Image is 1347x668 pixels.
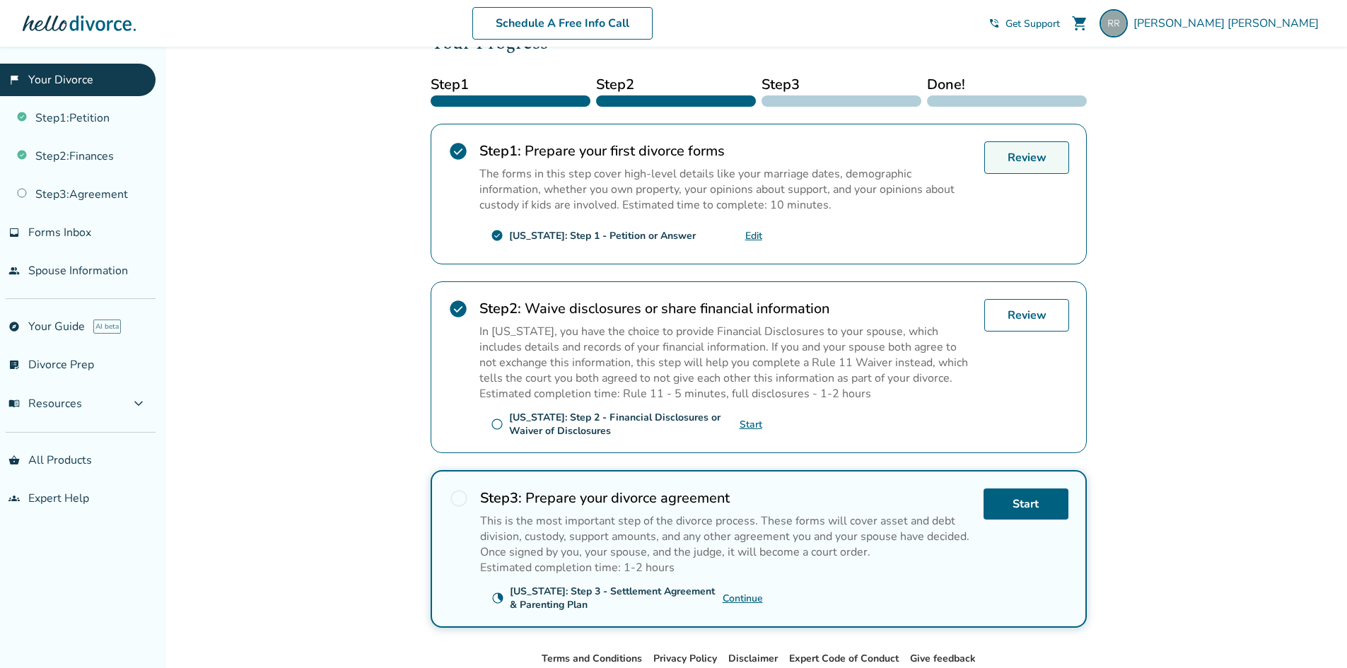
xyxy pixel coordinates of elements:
[8,74,20,86] span: flag_2
[542,652,642,665] a: Terms and Conditions
[8,321,20,332] span: explore
[28,225,91,240] span: Forms Inbox
[479,299,521,318] strong: Step 2 :
[491,418,503,430] span: radio_button_unchecked
[491,592,504,604] span: clock_loader_40
[510,585,723,611] div: [US_STATE]: Step 3 - Settlement Agreement & Parenting Plan
[480,488,522,508] strong: Step 3 :
[1071,15,1088,32] span: shopping_cart
[984,299,1069,332] a: Review
[984,488,1068,520] a: Start
[910,650,976,667] li: Give feedback
[745,229,762,242] a: Edit
[491,229,503,242] span: check_circle
[927,74,1087,95] span: Done!
[596,74,756,95] span: Step 2
[8,227,20,238] span: inbox
[989,17,1060,30] a: phone_in_talkGet Support
[479,166,973,213] p: The forms in this step cover high-level details like your marriage dates, demographic information...
[479,141,521,160] strong: Step 1 :
[723,592,763,605] a: Continue
[1133,16,1324,31] span: [PERSON_NAME] [PERSON_NAME]
[93,320,121,334] span: AI beta
[8,359,20,370] span: list_alt_check
[984,141,1069,174] a: Review
[509,229,696,242] div: [US_STATE]: Step 1 - Petition or Answer
[728,650,778,667] li: Disclaimer
[653,652,717,665] a: Privacy Policy
[130,395,147,412] span: expand_more
[448,141,468,161] span: check_circle
[989,18,1000,29] span: phone_in_talk
[8,455,20,466] span: shopping_basket
[1276,600,1347,668] iframe: Chat Widget
[8,265,20,276] span: people
[8,493,20,504] span: groups
[479,299,973,318] h2: Waive disclosures or share financial information
[8,396,82,411] span: Resources
[480,488,972,508] h2: Prepare your divorce agreement
[479,141,973,160] h2: Prepare your first divorce forms
[762,74,921,95] span: Step 3
[8,398,20,409] span: menu_book
[480,513,972,560] p: This is the most important step of the divorce process. These forms will cover asset and debt div...
[449,488,469,508] span: radio_button_unchecked
[480,560,972,575] p: Estimated completion time: 1-2 hours
[740,418,762,431] a: Start
[472,7,653,40] a: Schedule A Free Info Call
[789,652,899,665] a: Expert Code of Conduct
[479,324,973,386] p: In [US_STATE], you have the choice to provide Financial Disclosures to your spouse, which include...
[509,411,740,438] div: [US_STATE]: Step 2 - Financial Disclosures or Waiver of Disclosures
[431,74,590,95] span: Step 1
[448,299,468,319] span: check_circle
[479,386,973,402] p: Estimated completion time: Rule 11 - 5 minutes, full disclosures - 1-2 hours
[1005,17,1060,30] span: Get Support
[1100,9,1128,37] img: raquel_tax@yahoo.com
